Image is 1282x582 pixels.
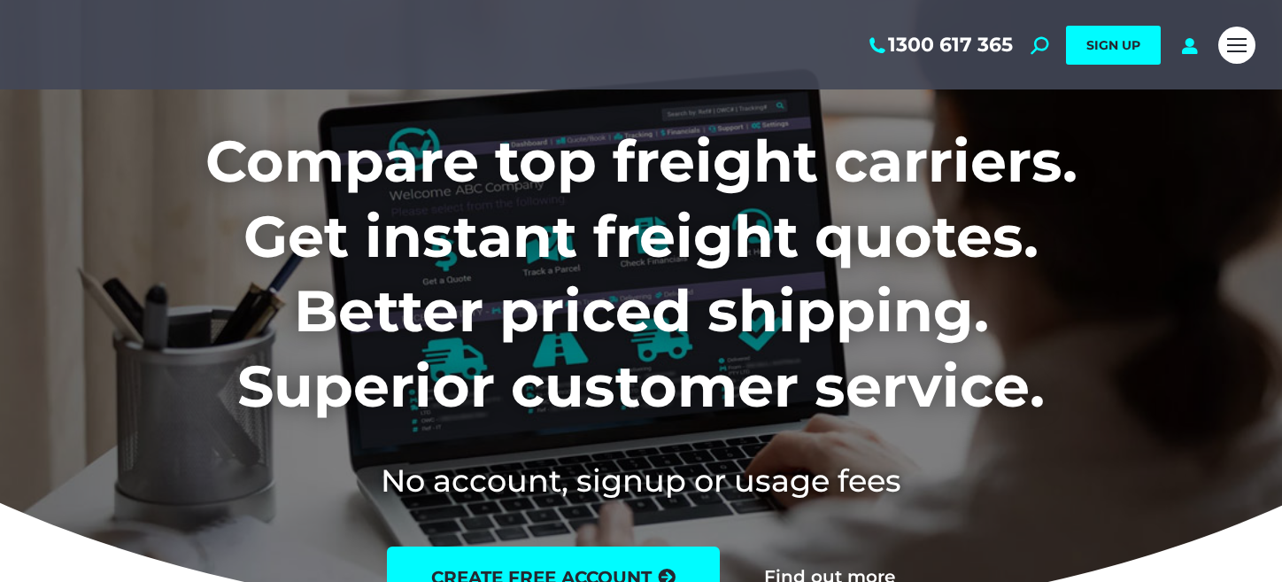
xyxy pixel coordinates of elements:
a: Mobile menu icon [1218,27,1255,64]
h2: No account, signup or usage fees [89,459,1194,502]
h1: Compare top freight carriers. Get instant freight quotes. Better priced shipping. Superior custom... [89,124,1194,423]
span: SIGN UP [1086,37,1140,53]
a: SIGN UP [1066,26,1161,65]
a: 1300 617 365 [866,34,1013,57]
